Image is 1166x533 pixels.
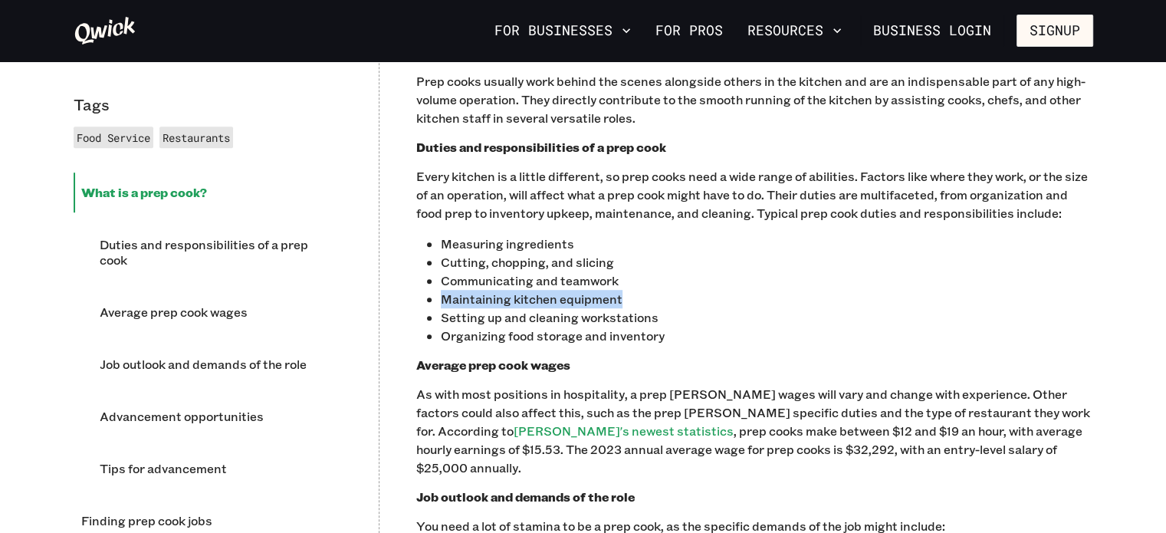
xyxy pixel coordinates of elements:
p: Organizing food storage and inventory [441,327,1093,345]
p: Measuring ingredients [441,235,1093,253]
button: Resources [741,18,848,44]
p: Cutting, chopping, and slicing [441,253,1093,271]
li: Job outlook and demands of the role [92,344,342,384]
span: Restaurants [163,130,230,145]
li: Duties and responsibilities of a prep cook [92,225,342,280]
p: Setting up and cleaning workstations [441,308,1093,327]
li: Tips for advancement [92,449,342,489]
button: For Businesses [488,18,637,44]
h3: Job outlook and demands of the role [416,489,1093,505]
h3: Average prep cook wages [416,357,1093,373]
p: Tags [74,95,342,114]
h3: Duties and responsibilities of a prep cook [416,140,1093,155]
span: Food Service [77,130,150,145]
p: Communicating and teamwork [441,271,1093,290]
p: As with most positions in hospitality, a prep [PERSON_NAME] wages will vary and change with exper... [416,385,1093,477]
p: Maintaining kitchen equipment [441,290,1093,308]
li: Average prep cook wages [92,292,342,332]
a: Business Login [860,15,1004,47]
a: For Pros [649,18,729,44]
p: Every kitchen is a little different, so prep cooks need a wide range of abilities. Factors like w... [416,167,1093,222]
p: Prep cooks usually work behind the scenes alongside others in the kitchen and are an indispensabl... [416,72,1093,127]
button: Signup [1017,15,1093,47]
li: Advancement opportunities [92,396,342,436]
a: [PERSON_NAME]'s newest statistics [514,423,734,439]
li: What is a prep cook? [74,173,342,212]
